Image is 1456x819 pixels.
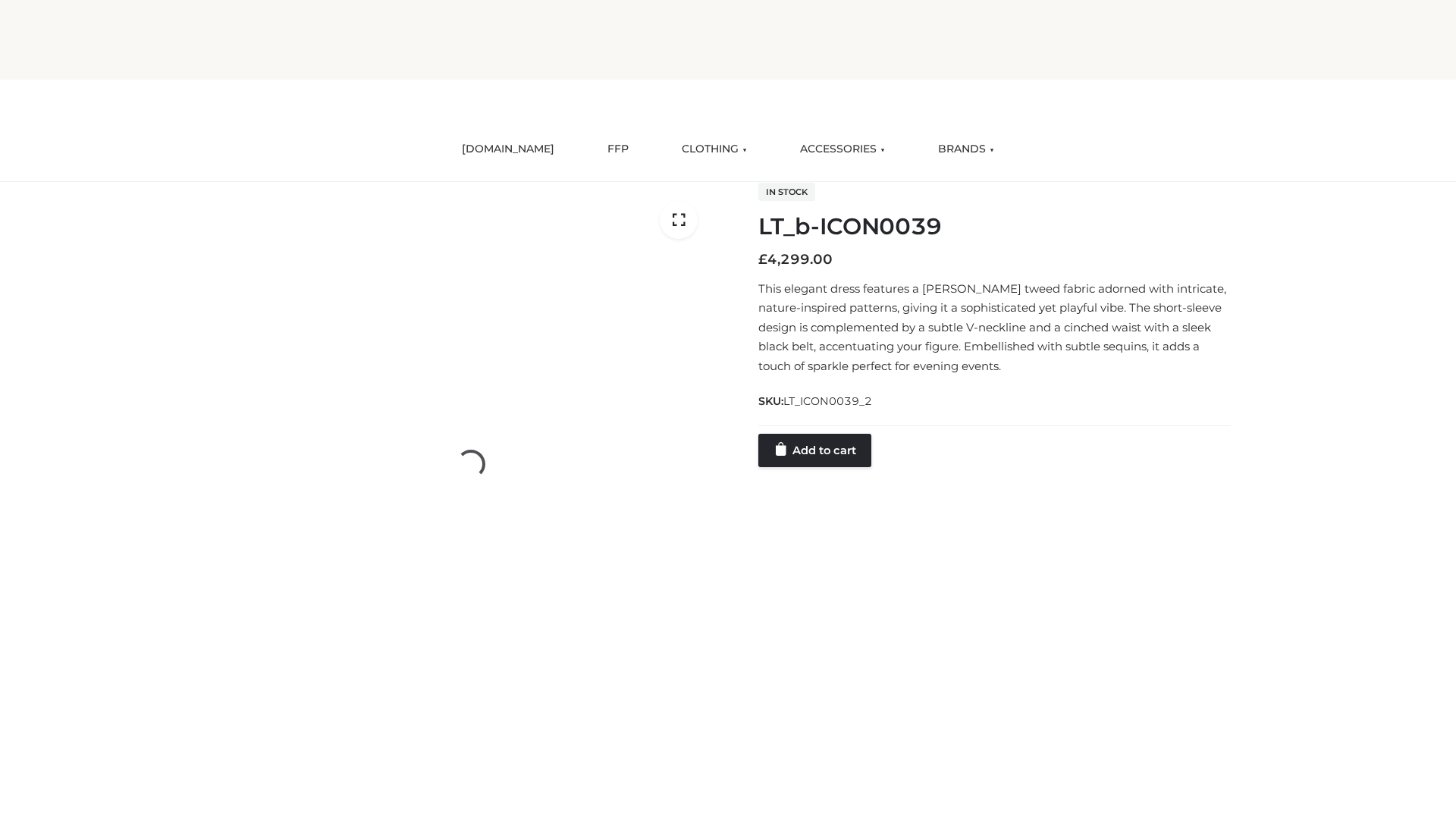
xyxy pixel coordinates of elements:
[596,133,640,166] a: FFP
[758,392,874,410] span: SKU:
[758,251,833,268] bdi: 4,299.00
[670,133,758,166] a: CLOTHING
[758,434,871,467] a: Add to cart
[450,133,566,166] a: [DOMAIN_NAME]
[927,133,1006,166] a: BRANDS
[758,251,767,268] span: £
[758,279,1231,376] p: This elegant dress features a [PERSON_NAME] tweed fabric adorned with intricate, nature-inspired ...
[783,394,872,408] span: LT_ICON0039_2
[789,133,896,166] a: ACCESSORIES
[758,183,815,201] span: In stock
[758,213,1231,240] h1: LT_b-ICON0039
